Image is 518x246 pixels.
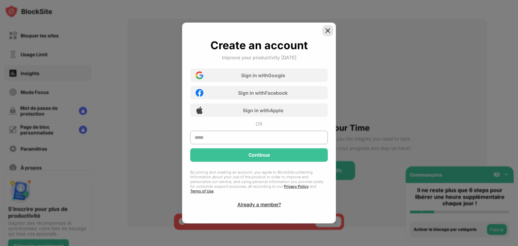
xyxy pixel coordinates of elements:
img: facebook-icon.png [196,89,203,97]
div: Sign in with Apple [243,107,283,113]
a: Terms of Use [190,189,213,193]
div: OR [256,121,262,127]
div: Continue [249,152,270,158]
div: By joining and creating an account, you agree to BlockSite collecting information about your use ... [190,170,328,193]
div: Sign in with Google [241,72,285,78]
img: google-icon.png [196,71,203,79]
img: apple-icon.png [196,106,203,114]
div: Create an account [210,39,308,52]
div: Improve your productivity [DATE] [222,55,296,60]
div: Already a member? [237,202,281,207]
div: Sign in with Facebook [238,90,288,96]
a: Privacy Policy [284,184,309,189]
